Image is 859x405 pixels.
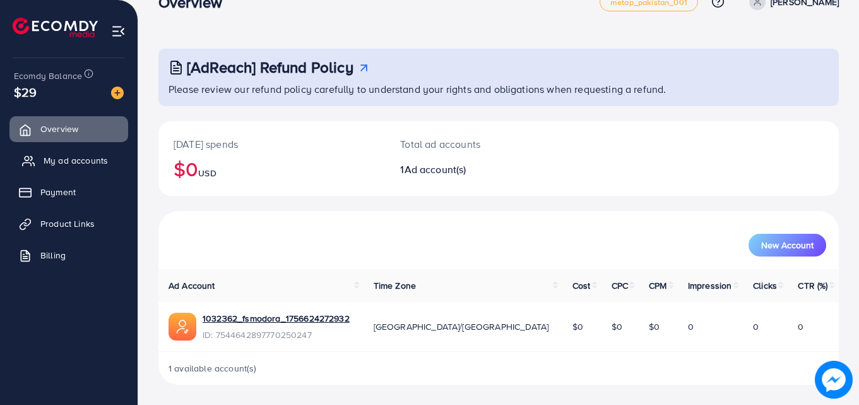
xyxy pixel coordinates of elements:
[40,249,66,262] span: Billing
[761,241,814,250] span: New Account
[374,320,549,333] span: [GEOGRAPHIC_DATA]/[GEOGRAPHIC_DATA]
[612,320,622,333] span: $0
[688,320,694,333] span: 0
[40,123,78,135] span: Overview
[111,87,124,99] img: image
[649,279,666,292] span: CPM
[798,279,827,292] span: CTR (%)
[9,116,128,142] a: Overview
[753,320,759,333] span: 0
[374,279,416,292] span: Time Zone
[169,279,215,292] span: Ad Account
[612,279,628,292] span: CPC
[187,58,353,76] h3: [AdReach] Refund Policy
[40,186,76,198] span: Payment
[9,148,128,173] a: My ad accounts
[9,179,128,205] a: Payment
[572,320,583,333] span: $0
[749,234,826,257] button: New Account
[169,82,831,97] p: Please review our refund policy carefully to understand your rights and obligations when requesti...
[688,279,732,292] span: Impression
[815,361,853,399] img: image
[44,154,108,167] span: My ad accounts
[572,279,591,292] span: Cost
[169,313,196,341] img: ic-ads-acc.e4c84228.svg
[198,167,216,179] span: USD
[400,164,540,176] h2: 1
[111,24,126,39] img: menu
[400,136,540,152] p: Total ad accounts
[174,136,370,152] p: [DATE] spends
[203,312,350,325] a: 1032362_fsmodora_1756624272932
[9,211,128,236] a: Product Links
[174,157,370,181] h2: $0
[14,83,37,101] span: $29
[169,362,257,375] span: 1 available account(s)
[9,243,128,268] a: Billing
[40,217,95,230] span: Product Links
[14,70,82,82] span: Ecomdy Balance
[753,279,777,292] span: Clicks
[203,329,350,341] span: ID: 7544642897770250247
[798,320,803,333] span: 0
[649,320,660,333] span: $0
[405,162,466,176] span: Ad account(s)
[13,18,98,37] img: logo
